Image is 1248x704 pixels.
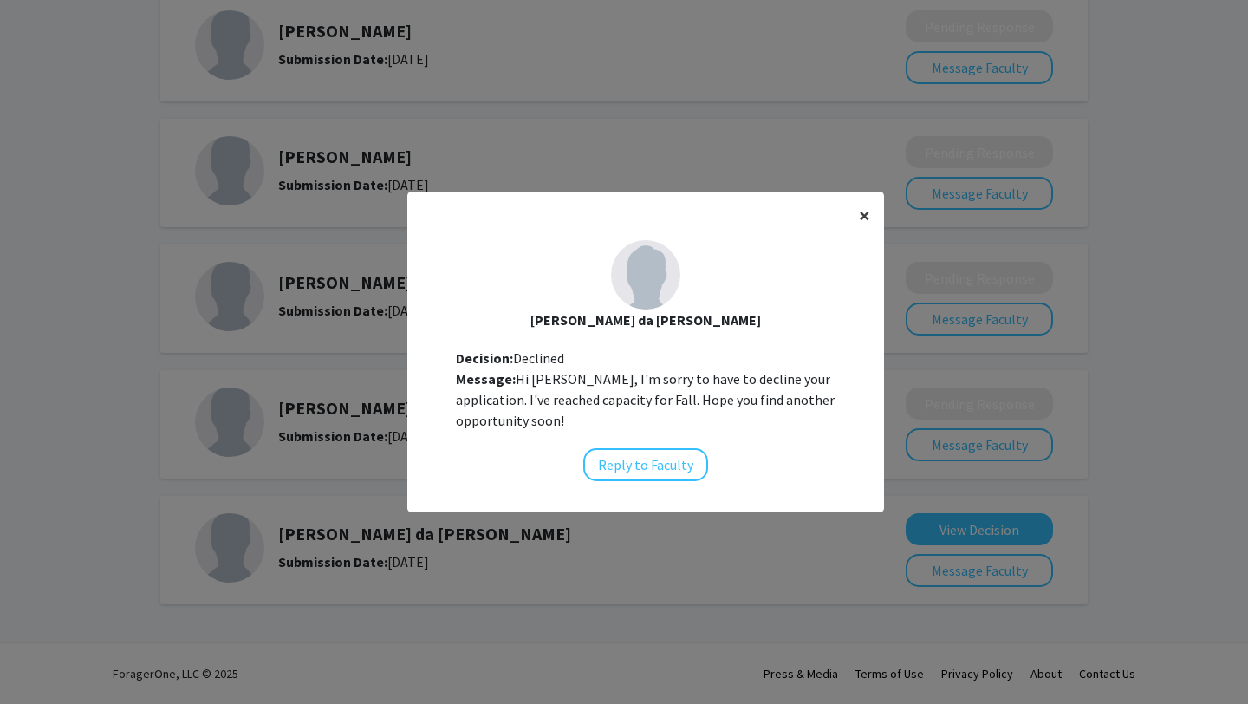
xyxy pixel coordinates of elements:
span: × [859,202,870,229]
b: Message: [456,370,516,388]
button: Close [845,192,884,240]
b: Decision: [456,349,513,367]
button: Reply to Faculty [583,448,708,481]
div: [PERSON_NAME] da [PERSON_NAME] [421,310,870,330]
iframe: Chat [13,626,74,691]
div: Declined [456,348,835,368]
div: Hi [PERSON_NAME], I'm sorry to have to decline your application. I've reached capacity for Fall. ... [456,368,835,431]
